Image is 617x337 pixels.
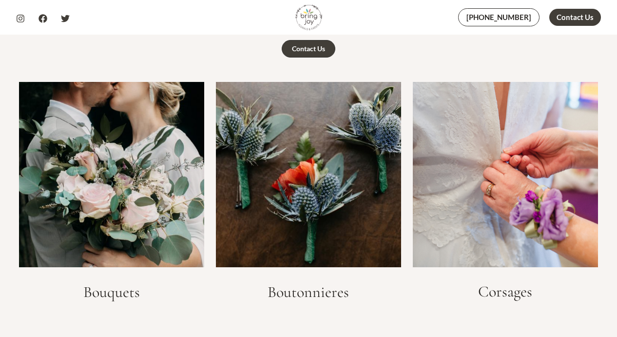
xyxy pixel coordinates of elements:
a: Facebook [39,14,47,23]
div: Contact Us [292,45,325,52]
h3: Bouquets [19,283,204,301]
a: Twitter [61,14,70,23]
h3: Boutonnieres [216,283,401,301]
a: Contact Us [549,9,601,26]
img: Bring Joy [295,4,322,31]
a: [PHONE_NUMBER] [458,8,540,26]
a: Instagram [16,14,25,23]
a: Contact Us [282,40,335,58]
h3: Corsages [413,282,598,301]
